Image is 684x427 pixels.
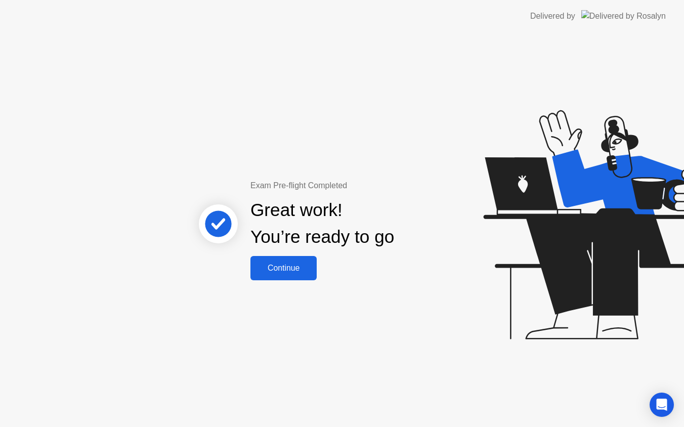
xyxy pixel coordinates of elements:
[581,10,666,22] img: Delivered by Rosalyn
[650,393,674,417] div: Open Intercom Messenger
[253,264,314,273] div: Continue
[250,180,459,192] div: Exam Pre-flight Completed
[530,10,575,22] div: Delivered by
[250,256,317,280] button: Continue
[250,197,394,250] div: Great work! You’re ready to go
